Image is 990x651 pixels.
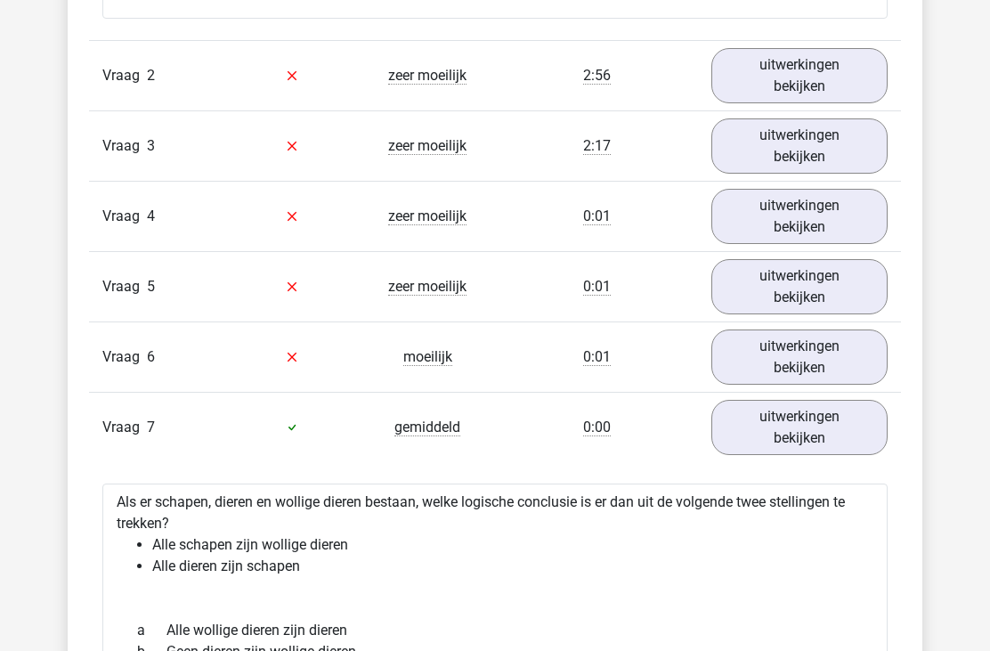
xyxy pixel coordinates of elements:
[388,137,467,155] span: zeer moeilijk
[102,276,147,297] span: Vraag
[388,67,467,85] span: zeer moeilijk
[583,67,611,85] span: 2:56
[711,330,888,385] a: uitwerkingen bekijken
[102,135,147,157] span: Vraag
[102,417,147,438] span: Vraag
[583,419,611,436] span: 0:00
[147,348,155,365] span: 6
[152,534,873,556] li: Alle schapen zijn wollige dieren
[711,259,888,314] a: uitwerkingen bekijken
[147,137,155,154] span: 3
[152,556,873,577] li: Alle dieren zijn schapen
[147,208,155,224] span: 4
[583,137,611,155] span: 2:17
[124,620,866,641] div: Alle wollige dieren zijn dieren
[711,400,888,455] a: uitwerkingen bekijken
[388,208,467,225] span: zeer moeilijk
[394,419,460,436] span: gemiddeld
[403,348,452,366] span: moeilijk
[583,208,611,225] span: 0:01
[147,419,155,435] span: 7
[388,278,467,296] span: zeer moeilijk
[147,278,155,295] span: 5
[137,620,166,641] span: a
[102,206,147,227] span: Vraag
[102,346,147,368] span: Vraag
[711,189,888,244] a: uitwerkingen bekijken
[711,48,888,103] a: uitwerkingen bekijken
[583,278,611,296] span: 0:01
[711,118,888,174] a: uitwerkingen bekijken
[102,65,147,86] span: Vraag
[583,348,611,366] span: 0:01
[147,67,155,84] span: 2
